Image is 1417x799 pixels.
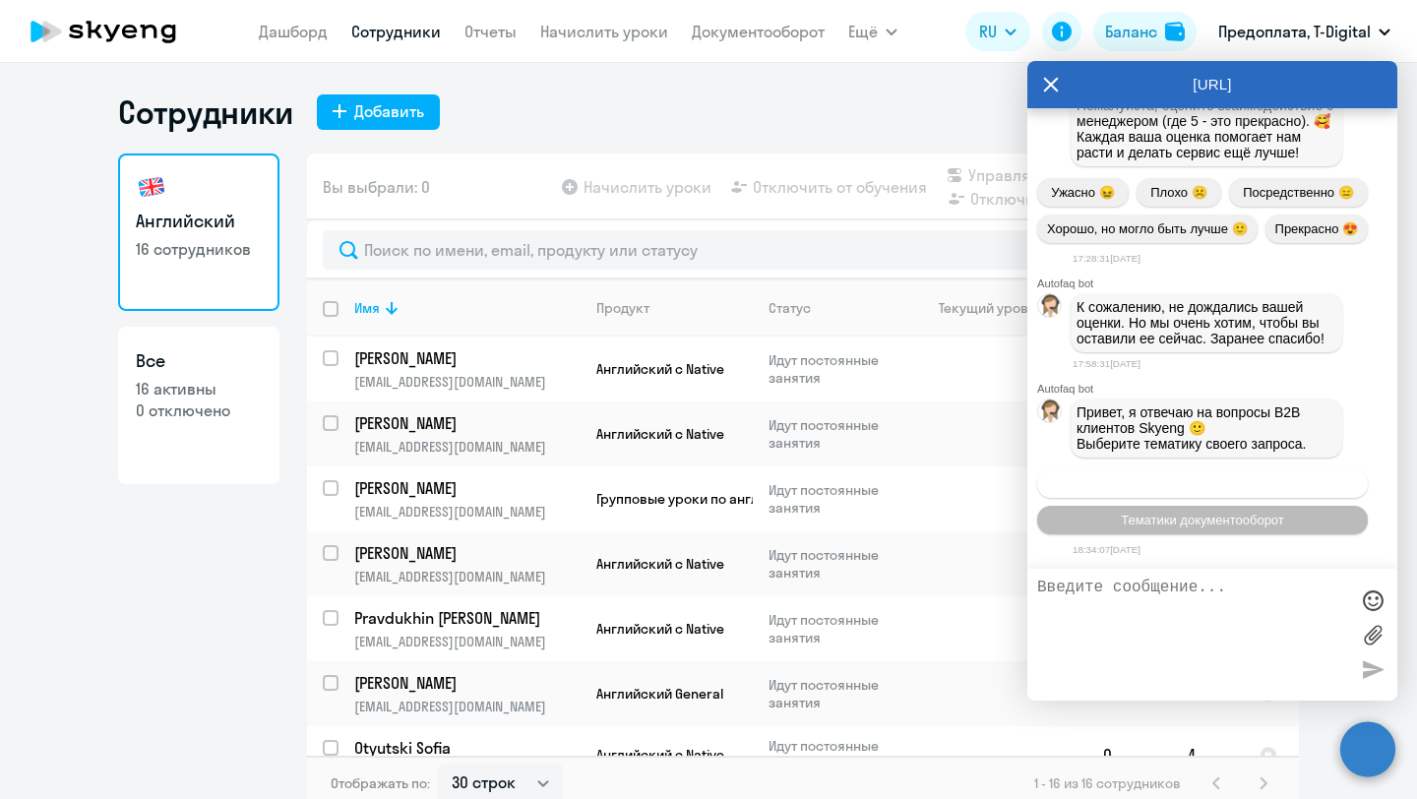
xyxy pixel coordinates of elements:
div: Autofaq bot [1037,383,1397,395]
div: Текущий уровень [939,299,1051,317]
p: [PERSON_NAME] [354,347,577,369]
span: К сожалению, не дождались вашей оценки. Но мы очень хотим, чтобы вы оставили ее сейчас. Заранее с... [1077,299,1325,346]
span: Ещё [848,20,878,43]
div: Имя [354,299,580,317]
p: [EMAIL_ADDRESS][DOMAIN_NAME] [354,438,580,456]
p: [PERSON_NAME] [354,412,577,434]
a: Otyutski Sofia [354,737,580,759]
p: Идут постоянные занятия [769,737,903,772]
td: 0 [1087,726,1172,783]
p: Идут постоянные занятия [769,546,903,582]
p: 16 активны [136,378,262,399]
span: Английский с Native [596,746,724,764]
h1: Сотрудники [118,92,293,132]
button: Предоплата, T-Digital [1208,8,1400,55]
a: [PERSON_NAME] [354,672,580,694]
p: [EMAIL_ADDRESS][DOMAIN_NAME] [354,698,580,715]
a: Сотрудники [351,22,441,41]
a: [PERSON_NAME] [354,542,580,564]
span: Прекрасно 😍 [1275,221,1358,236]
p: Идут постоянные занятия [769,351,903,387]
p: [EMAIL_ADDRESS][DOMAIN_NAME] [354,503,580,521]
span: Плохо ☹️ [1150,185,1206,200]
span: Привет, я отвечаю на вопросы B2B клиентов Skyeng 🙂 Выберите тематику своего запроса. [1077,404,1307,452]
button: Тематики документооборот [1037,506,1368,534]
div: Продукт [596,299,649,317]
p: Otyutski Sofia [354,737,577,759]
button: Прекрасно 😍 [1265,215,1368,243]
button: Операционное сопровождение [1037,469,1368,498]
div: Текущий уровень [920,299,1086,317]
button: Добавить [317,94,440,130]
span: Вы выбрали: 0 [323,175,430,199]
p: [EMAIL_ADDRESS][DOMAIN_NAME] [354,568,580,585]
span: RU [979,20,997,43]
p: [EMAIL_ADDRESS][DOMAIN_NAME] [354,633,580,650]
p: [EMAIL_ADDRESS][DOMAIN_NAME] [354,373,580,391]
p: [PERSON_NAME] [354,672,577,694]
p: Идут постоянные занятия [769,481,903,517]
a: [PERSON_NAME] [354,477,580,499]
p: Pravdukhin [PERSON_NAME] [354,607,577,629]
span: Посредственно 😑 [1243,185,1353,200]
td: 4 [1172,726,1244,783]
div: Имя [354,299,380,317]
p: 0 отключено [136,399,262,421]
button: RU [965,12,1030,51]
h3: Все [136,348,262,374]
a: Начислить уроки [540,22,668,41]
div: Статус [769,299,811,317]
span: Английский с Native [596,555,724,573]
div: Autofaq bot [1037,277,1397,289]
input: Поиск по имени, email, продукту или статусу [323,230,1283,270]
a: Pravdukhin [PERSON_NAME] [354,607,580,629]
p: Идут постоянные занятия [769,611,903,646]
a: Отчеты [464,22,517,41]
div: Добавить [354,99,424,123]
img: bot avatar [1038,399,1063,428]
span: Отображать по: [331,774,430,792]
span: Английский с Native [596,360,724,378]
p: [PERSON_NAME] [354,477,577,499]
a: Дашборд [259,22,328,41]
span: Английский с Native [596,425,724,443]
p: Идут постоянные занятия [769,676,903,711]
p: [PERSON_NAME] [354,542,577,564]
div: Баланс [1105,20,1157,43]
button: Плохо ☹️ [1137,178,1221,207]
img: balance [1165,22,1185,41]
a: [PERSON_NAME] [354,347,580,369]
button: Ещё [848,12,897,51]
button: Ужасно 😖 [1037,178,1129,207]
button: Балансbalance [1093,12,1197,51]
p: Предоплата, T-Digital [1218,20,1371,43]
span: Операционное сопровождение [1110,476,1295,491]
span: Английский General [596,685,723,703]
button: Хорошо, но могло быть лучше 🙂 [1037,215,1258,243]
time: 17:58:31[DATE] [1073,358,1140,369]
img: bot avatar [1038,294,1063,323]
span: Нам важно знать ваше мнение. Пожалуйста, оцените взаимодействие с менеджером (где 5 - это прекрас... [1077,82,1337,160]
button: Посредственно 😑 [1229,178,1368,207]
time: 18:34:07[DATE] [1073,544,1140,555]
img: english [136,171,167,203]
a: Все16 активны0 отключено [118,327,279,484]
span: 1 - 16 из 16 сотрудников [1034,774,1181,792]
a: Английский16 сотрудников [118,154,279,311]
span: Ужасно 😖 [1051,185,1114,200]
span: Хорошо, но могло быть лучше 🙂 [1047,221,1248,236]
a: [PERSON_NAME] [354,412,580,434]
p: 16 сотрудников [136,238,262,260]
p: Идут постоянные занятия [769,416,903,452]
span: Английский с Native [596,620,724,638]
time: 17:28:31[DATE] [1073,253,1140,264]
h3: Английский [136,209,262,234]
label: Лимит 10 файлов [1358,620,1387,649]
span: Групповые уроки по английскому языку для взрослых [596,490,951,508]
span: Тематики документооборот [1121,513,1284,527]
a: Документооборот [692,22,825,41]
